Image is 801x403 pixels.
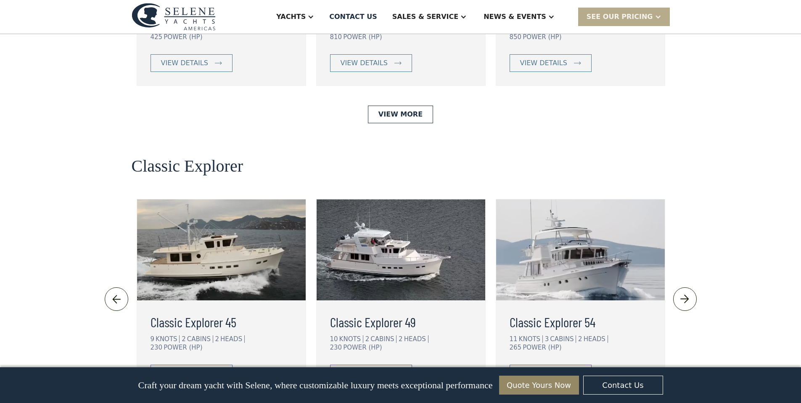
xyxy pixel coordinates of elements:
[496,199,665,300] img: long range motor yachts
[584,335,608,343] div: HEADS
[161,58,208,68] div: view details
[164,33,202,41] div: POWER (HP)
[215,335,219,343] div: 2
[339,335,363,343] div: KNOTS
[341,58,388,68] div: view details
[399,335,403,343] div: 2
[343,344,382,351] div: POWER (HP)
[330,365,412,382] a: view details
[215,61,222,65] img: icon
[164,344,202,351] div: POWER (HP)
[137,199,306,300] img: long range motor yachts
[578,335,582,343] div: 2
[343,33,382,41] div: POWER (HP)
[151,312,292,332] a: Classic Explorer 45
[578,8,670,26] div: SEE Our Pricing
[510,365,592,382] a: view details
[132,157,243,175] h2: Classic Explorer
[276,12,306,22] div: Yachts
[109,292,123,306] img: icon
[329,12,377,22] div: Contact US
[510,344,522,351] div: 265
[545,335,549,343] div: 3
[330,335,338,343] div: 10
[151,365,233,382] a: view details
[220,335,245,343] div: HEADS
[132,3,216,30] img: logo
[510,54,592,72] a: view details
[151,335,155,343] div: 9
[484,12,546,22] div: News & EVENTS
[523,344,561,351] div: POWER (HP)
[365,335,370,343] div: 2
[510,312,651,332] a: Classic Explorer 54
[330,344,342,351] div: 230
[370,335,397,343] div: CABINS
[510,335,518,343] div: 11
[156,335,180,343] div: KNOTS
[330,33,342,41] div: 810
[151,344,163,351] div: 230
[520,58,567,68] div: view details
[182,335,186,343] div: 2
[583,376,663,395] a: Contact Us
[330,54,412,72] a: view details
[187,335,213,343] div: CABINS
[519,335,543,343] div: KNOTS
[404,335,428,343] div: HEADS
[394,61,402,65] img: icon
[392,12,458,22] div: Sales & Service
[510,33,522,41] div: 850
[574,61,581,65] img: icon
[368,106,433,123] a: View More
[317,199,485,300] img: long range motor yachts
[550,335,576,343] div: CABINS
[138,380,492,391] p: Craft your dream yacht with Selene, where customizable luxury meets exceptional performance
[330,312,472,332] a: Classic Explorer 49
[499,376,579,395] a: Quote Yours Now
[678,292,692,306] img: icon
[523,33,561,41] div: POWER (HP)
[151,54,233,72] a: view details
[587,12,653,22] div: SEE Our Pricing
[151,33,163,41] div: 425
